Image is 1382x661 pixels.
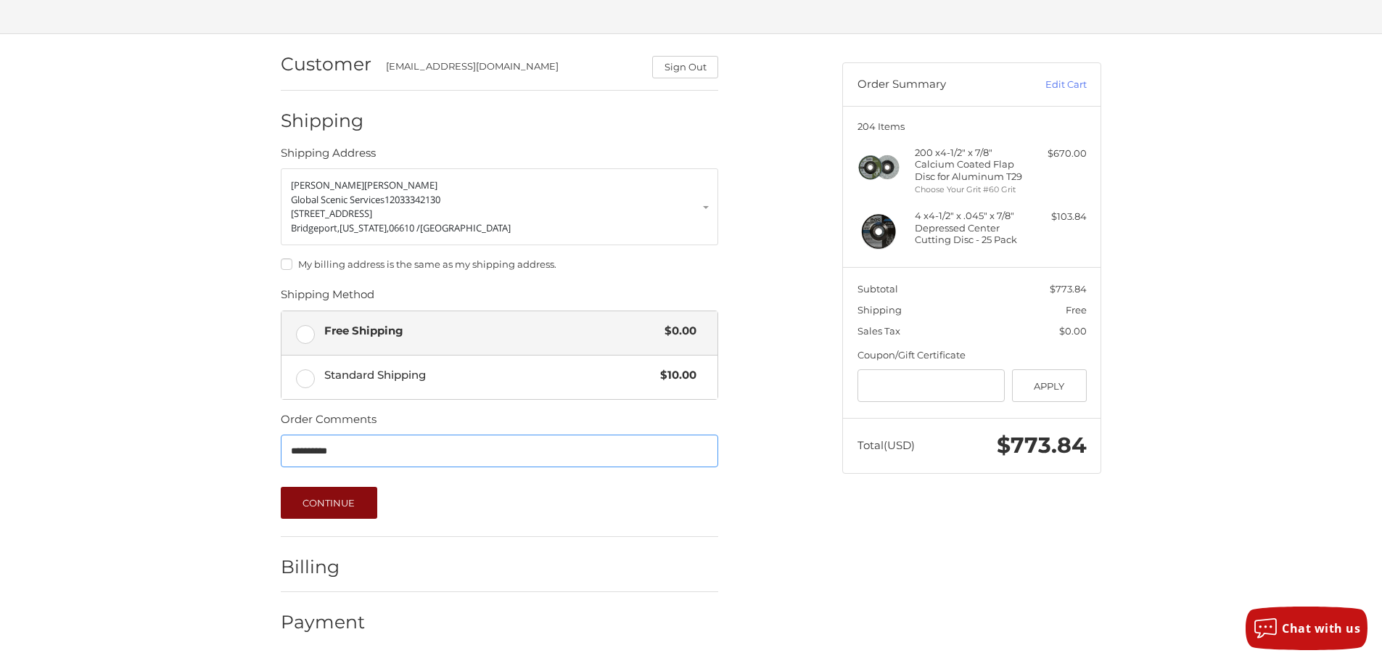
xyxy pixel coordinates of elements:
button: Sign Out [652,56,718,78]
input: Gift Certificate or Coupon Code [857,369,1005,402]
span: $773.84 [1050,283,1087,295]
legend: Shipping Address [281,145,376,168]
h4: 200 x 4-1/2" x 7/8" Calcium Coated Flap Disc for Aluminum T29 [915,147,1026,182]
h2: Customer [281,53,371,75]
span: Standard Shipping [324,367,654,384]
span: Global Scenic Services [291,193,384,206]
span: Sales Tax [857,325,900,337]
div: $670.00 [1029,147,1087,161]
span: $10.00 [653,367,696,384]
span: $0.00 [657,323,696,340]
button: Chat with us [1246,607,1367,650]
span: $773.84 [997,432,1087,459]
div: [EMAIL_ADDRESS][DOMAIN_NAME] [386,59,638,78]
span: [PERSON_NAME] [291,178,364,192]
span: Shipping [857,304,902,316]
a: Edit Cart [1013,78,1087,92]
span: [STREET_ADDRESS] [291,207,372,220]
span: 12033342130 [384,193,440,206]
span: Free Shipping [324,323,658,340]
span: Bridgeport, [291,221,340,234]
span: Subtotal [857,283,898,295]
span: [PERSON_NAME] [364,178,437,192]
button: Apply [1012,369,1087,402]
span: 06610 / [389,221,420,234]
span: Free [1066,304,1087,316]
span: Total (USD) [857,438,915,452]
h3: Order Summary [857,78,1013,92]
a: Enter or select a different address [281,168,718,245]
span: [US_STATE], [340,221,389,234]
h3: 204 Items [857,120,1087,132]
label: My billing address is the same as my shipping address. [281,258,718,270]
h2: Payment [281,611,366,633]
legend: Shipping Method [281,287,374,310]
button: Continue [281,487,377,519]
div: Coupon/Gift Certificate [857,348,1087,363]
h4: 4 x 4-1/2" x .045" x 7/8" Depressed Center Cutting Disc - 25 Pack [915,210,1026,245]
span: [GEOGRAPHIC_DATA] [420,221,511,234]
li: Choose Your Grit #60 Grit [915,184,1026,196]
span: $0.00 [1059,325,1087,337]
legend: Order Comments [281,411,377,435]
div: $103.84 [1029,210,1087,224]
span: Chat with us [1282,620,1360,636]
h2: Shipping [281,110,366,132]
h2: Billing [281,556,366,578]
